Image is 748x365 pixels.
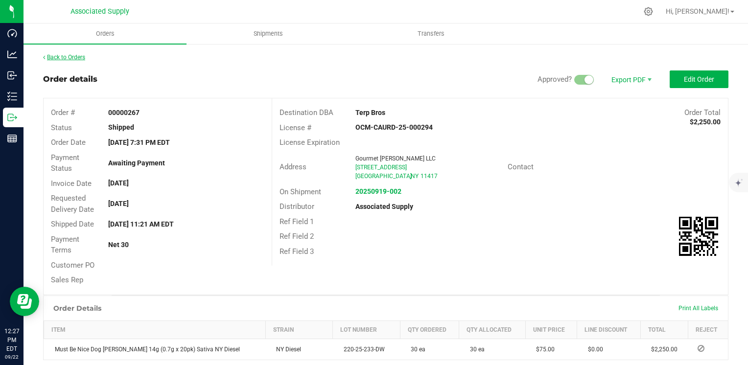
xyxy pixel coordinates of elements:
inline-svg: Inventory [7,91,17,101]
inline-svg: Inbound [7,70,17,80]
th: Reject [688,320,728,339]
span: Transfers [404,29,458,38]
span: Shipments [240,29,296,38]
strong: [DATE] [108,179,129,187]
p: 09/22 [4,353,19,361]
span: Order Total [684,108,721,117]
img: Scan me! [679,217,718,256]
span: Order # [51,108,75,117]
strong: Awaiting Payment [108,159,165,167]
div: Manage settings [642,7,654,16]
span: 30 ea [406,346,425,353]
strong: [DATE] 7:31 PM EDT [108,138,170,146]
span: Approved? [538,75,572,84]
span: License # [280,123,311,132]
th: Qty Allocated [459,320,525,339]
a: 20250919-002 [355,187,401,195]
a: Transfers [350,23,513,44]
qrcode: 00000267 [679,217,718,256]
span: Payment Status [51,153,79,173]
th: Line Discount [577,320,641,339]
span: Status [51,123,72,132]
h1: Order Details [53,304,101,312]
span: Print All Labels [678,305,718,312]
inline-svg: Analytics [7,49,17,59]
span: [GEOGRAPHIC_DATA] [355,173,412,180]
span: Payment Terms [51,235,79,255]
a: Orders [23,23,187,44]
strong: Associated Supply [355,203,413,210]
span: Destination DBA [280,108,333,117]
a: Back to Orders [43,54,85,61]
span: $75.00 [531,346,555,353]
th: Qty Ordered [400,320,459,339]
span: Edit Order [684,75,714,83]
span: 11417 [421,173,438,180]
iframe: Resource center [10,287,39,316]
span: Orders [83,29,128,38]
strong: OCM-CAURD-25-000294 [355,123,433,131]
span: Requested Delivery Date [51,194,94,214]
span: 220-25-233-DW [339,346,385,353]
span: [STREET_ADDRESS] [355,164,407,171]
span: Invoice Date [51,179,92,188]
inline-svg: Dashboard [7,28,17,38]
strong: 00000267 [108,109,140,116]
span: NY Diesel [271,346,301,353]
span: Ref Field 3 [280,247,314,256]
span: Sales Rep [51,275,83,284]
span: Contact [508,162,534,171]
a: Shipments [187,23,350,44]
strong: Net 30 [108,241,129,249]
li: Export PDF [601,70,660,88]
th: Total [640,320,688,339]
strong: [DATE] 11:21 AM EDT [108,220,174,228]
strong: Shipped [108,123,134,131]
span: Address [280,162,306,171]
span: Ref Field 2 [280,232,314,241]
span: Hi, [PERSON_NAME]! [666,7,729,15]
strong: [DATE] [108,200,129,207]
span: , [410,173,411,180]
p: 12:27 PM EDT [4,327,19,353]
span: NY [411,173,419,180]
inline-svg: Outbound [7,113,17,122]
span: Reject Inventory [694,345,708,351]
div: Order details [43,73,97,85]
inline-svg: Reports [7,134,17,143]
span: $2,250.00 [646,346,678,353]
span: Shipped Date [51,220,94,228]
span: Customer PO [51,261,94,270]
span: Distributor [280,202,314,211]
span: License Expiration [280,138,340,147]
strong: Terp Bros [355,109,385,116]
span: Ref Field 1 [280,217,314,226]
span: Associated Supply [70,7,129,16]
th: Item [44,320,266,339]
span: Must Be Nice Dog [PERSON_NAME] 14g (0.7g x 20pk) Sativa NY Diesel [50,346,240,353]
th: Lot Number [333,320,400,339]
span: 30 ea [465,346,485,353]
th: Strain [265,320,332,339]
span: $0.00 [583,346,603,353]
span: Order Date [51,138,86,147]
span: On Shipment [280,187,321,196]
button: Edit Order [670,70,728,88]
span: Gourmet [PERSON_NAME] LLC [355,155,436,162]
th: Unit Price [525,320,577,339]
strong: $2,250.00 [690,118,721,126]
